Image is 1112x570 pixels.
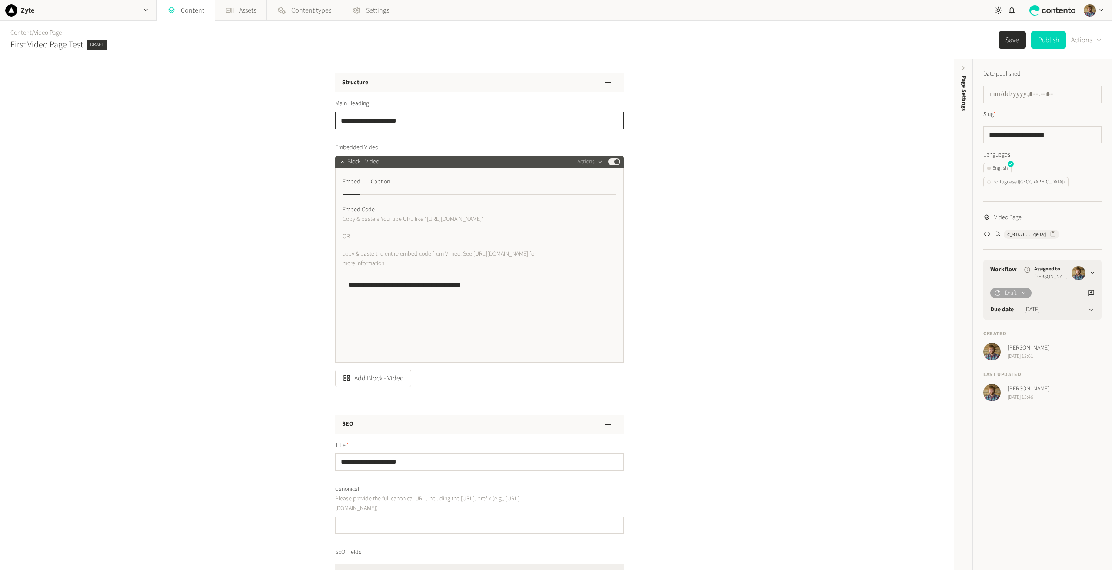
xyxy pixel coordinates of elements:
[1004,230,1059,239] button: c_01K76...qeBaj
[994,213,1022,222] span: Video Page
[1024,305,1040,314] time: [DATE]
[1008,343,1049,353] span: [PERSON_NAME]
[983,343,1001,360] img: Péter Soltész
[87,40,107,50] span: Draft
[987,164,1008,172] div: English
[1071,31,1102,49] button: Actions
[1008,384,1049,393] span: [PERSON_NAME]
[1072,266,1085,280] img: Péter Soltész
[342,78,368,87] h3: Structure
[342,420,353,429] h3: SEO
[335,485,359,494] span: Canonical
[291,5,331,16] span: Content types
[577,157,603,167] button: Actions
[999,31,1026,49] button: Save
[983,110,996,119] label: Slug
[34,28,62,37] a: Video Page
[1008,353,1049,360] span: [DATE] 13:01
[990,265,1017,274] a: Workflow
[343,232,540,241] p: OR
[1034,265,1068,273] span: Assigned to
[1034,273,1068,281] span: [PERSON_NAME]
[1008,393,1049,401] span: [DATE] 13:46
[335,494,533,513] p: Please provide the full canonical URL, including the [URL]. prefix (e.g., [URL][DOMAIN_NAME]).
[1007,230,1046,238] span: c_01K76...qeBaj
[990,288,1032,298] button: Draft
[10,28,32,37] a: Content
[335,441,349,450] span: Title
[983,177,1069,187] button: Portuguese ([GEOGRAPHIC_DATA])
[347,157,379,167] span: Block - Video
[335,143,378,152] span: Embedded Video
[335,370,411,387] button: Add Block - Video
[983,384,1001,401] img: Péter Soltész
[983,70,1021,79] label: Date published
[335,99,369,108] span: Main Heading
[366,5,389,16] span: Settings
[10,38,83,51] h2: First Video Page Test
[32,28,34,37] span: /
[983,150,1102,160] label: Languages
[983,330,1102,338] h4: Created
[987,178,1065,186] div: Portuguese ([GEOGRAPHIC_DATA])
[21,5,34,16] h2: Zyte
[343,214,540,224] p: Copy & paste a YouTube URL like "[URL][DOMAIN_NAME]"
[990,305,1014,314] label: Due date
[343,249,540,269] p: copy & paste the entire embed code from Vimeo. See [URL][DOMAIN_NAME] for more information
[1031,31,1066,49] button: Publish
[371,175,390,189] div: Caption
[343,205,375,214] span: Embed Code
[335,548,361,557] span: SEO Fields
[959,75,969,111] span: Page Settings
[1005,289,1017,298] span: Draft
[5,4,17,17] img: Zyte
[983,371,1102,379] h4: Last updated
[994,230,1000,239] span: ID:
[983,163,1012,173] button: English
[1084,4,1096,17] img: Péter Soltész
[343,175,360,189] div: Embed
